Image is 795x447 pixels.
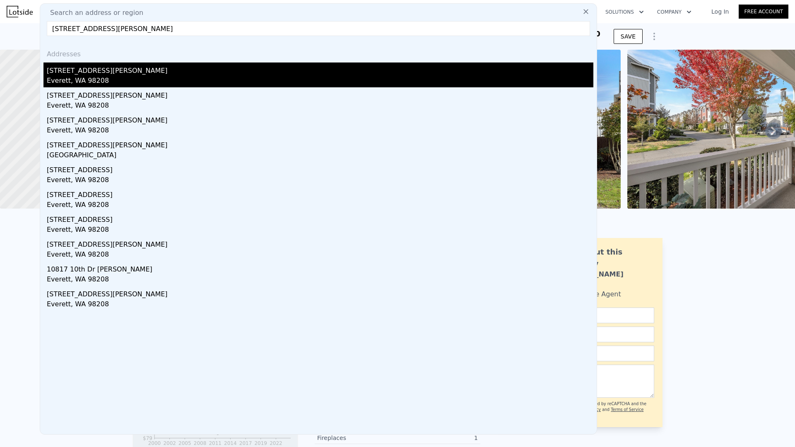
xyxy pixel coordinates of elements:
div: [STREET_ADDRESS][PERSON_NAME] [47,87,593,101]
div: This site is protected by reCAPTCHA and the Google and apply. [559,401,654,419]
tspan: 2002 [163,440,176,446]
div: 1 [397,434,478,442]
div: Everett, WA 98208 [47,101,593,112]
div: [GEOGRAPHIC_DATA] [47,150,593,162]
div: [STREET_ADDRESS][PERSON_NAME] [47,112,593,125]
div: [STREET_ADDRESS][PERSON_NAME] [47,286,593,299]
tspan: 2005 [178,440,191,446]
div: [STREET_ADDRESS] [47,211,593,225]
div: Addresses [43,43,593,62]
button: Solutions [599,5,650,19]
tspan: 2000 [148,440,161,446]
div: Everett, WA 98208 [47,274,593,286]
a: Free Account [739,5,788,19]
div: Everett, WA 98208 [47,76,593,87]
button: Show Options [646,28,662,45]
a: Terms of Service [611,407,643,412]
tspan: 2022 [270,440,282,446]
div: Everett, WA 98208 [47,175,593,187]
a: Log In [701,7,739,16]
tspan: $79 [143,435,152,441]
div: [STREET_ADDRESS][PERSON_NAME] [47,62,593,76]
div: Everett, WA 98208 [47,200,593,211]
img: Lotside [7,6,33,17]
tspan: 2008 [194,440,207,446]
tspan: 2011 [209,440,222,446]
div: Everett, WA 98208 [47,250,593,261]
div: Everett, WA 98208 [47,225,593,236]
div: 10817 10th Dr [PERSON_NAME] [47,261,593,274]
span: Search an address or region [43,8,143,18]
tspan: 2014 [224,440,237,446]
button: Company [650,5,698,19]
div: Ask about this property [562,246,654,269]
div: [STREET_ADDRESS] [47,162,593,175]
div: Everett, WA 98208 [47,125,593,137]
div: [STREET_ADDRESS][PERSON_NAME] [47,137,593,150]
button: SAVE [614,29,643,44]
input: Enter an address, city, region, neighborhood or zip code [47,21,590,36]
div: [PERSON_NAME] Bahadur [562,269,654,289]
div: Everett, WA 98208 [47,299,593,311]
div: Fireplaces [317,434,397,442]
div: [STREET_ADDRESS][PERSON_NAME] [47,236,593,250]
tspan: 2019 [254,440,267,446]
div: [STREET_ADDRESS] [47,187,593,200]
tspan: 2017 [239,440,252,446]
